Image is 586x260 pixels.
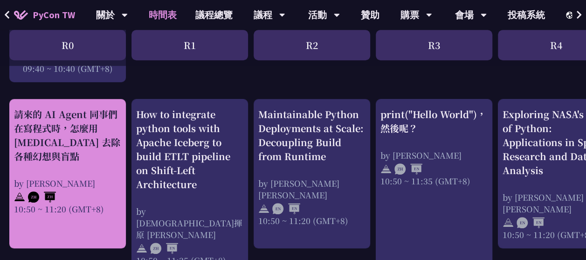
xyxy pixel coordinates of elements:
div: 09:40 ~ 10:40 (GMT+8) [14,63,121,74]
img: svg+xml;base64,PHN2ZyB4bWxucz0iaHR0cDovL3d3dy53My5vcmcvMjAwMC9zdmciIHdpZHRoPSIyNCIgaGVpZ2h0PSIyNC... [14,191,25,203]
div: R0 [9,30,126,60]
div: print("Hello World")，然後呢？ [380,107,488,135]
div: 10:50 ~ 11:20 (GMT+8) [14,203,121,215]
div: by [DEMOGRAPHIC_DATA]揮原 [PERSON_NAME] [136,205,243,240]
div: R1 [131,30,248,60]
div: How to integrate python tools with Apache Iceberg to build ETLT pipeline on Shift-Left Architecture [136,107,243,191]
a: PyCon TW [5,3,84,27]
img: ENEN.5a408d1.svg [272,203,300,214]
a: 請來的 AI Agent 同事們在寫程式時，怎麼用 [MEDICAL_DATA] 去除各種幻想與盲點 by [PERSON_NAME] 10:50 ~ 11:20 (GMT+8) [14,107,121,240]
img: ZHZH.38617ef.svg [28,191,56,203]
div: 10:50 ~ 11:20 (GMT+8) [258,215,365,226]
img: svg+xml;base64,PHN2ZyB4bWxucz0iaHR0cDovL3d3dy53My5vcmcvMjAwMC9zdmciIHdpZHRoPSIyNCIgaGVpZ2h0PSIyNC... [503,217,514,228]
div: by [PERSON_NAME] [14,177,121,189]
img: Home icon of PyCon TW 2025 [14,10,28,20]
img: ZHEN.371966e.svg [150,243,178,254]
a: Maintainable Python Deployments at Scale: Decoupling Build from Runtime by [PERSON_NAME] [PERSON_... [258,107,365,240]
div: Maintainable Python Deployments at Scale: Decoupling Build from Runtime [258,107,365,163]
img: svg+xml;base64,PHN2ZyB4bWxucz0iaHR0cDovL3d3dy53My5vcmcvMjAwMC9zdmciIHdpZHRoPSIyNCIgaGVpZ2h0PSIyNC... [136,243,147,254]
div: by [PERSON_NAME] [PERSON_NAME] [258,177,365,201]
div: 10:50 ~ 11:35 (GMT+8) [380,175,488,187]
img: svg+xml;base64,PHN2ZyB4bWxucz0iaHR0cDovL3d3dy53My5vcmcvMjAwMC9zdmciIHdpZHRoPSIyNCIgaGVpZ2h0PSIyNC... [258,203,269,214]
img: ENEN.5a408d1.svg [517,217,545,228]
div: 請來的 AI Agent 同事們在寫程式時，怎麼用 [MEDICAL_DATA] 去除各種幻想與盲點 [14,107,121,163]
div: by [PERSON_NAME] [380,149,488,161]
img: ZHEN.371966e.svg [394,163,422,175]
div: R3 [376,30,492,60]
span: PyCon TW [33,8,75,22]
img: Locale Icon [566,12,575,19]
div: R2 [254,30,370,60]
img: svg+xml;base64,PHN2ZyB4bWxucz0iaHR0cDovL3d3dy53My5vcmcvMjAwMC9zdmciIHdpZHRoPSIyNCIgaGVpZ2h0PSIyNC... [380,163,392,175]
